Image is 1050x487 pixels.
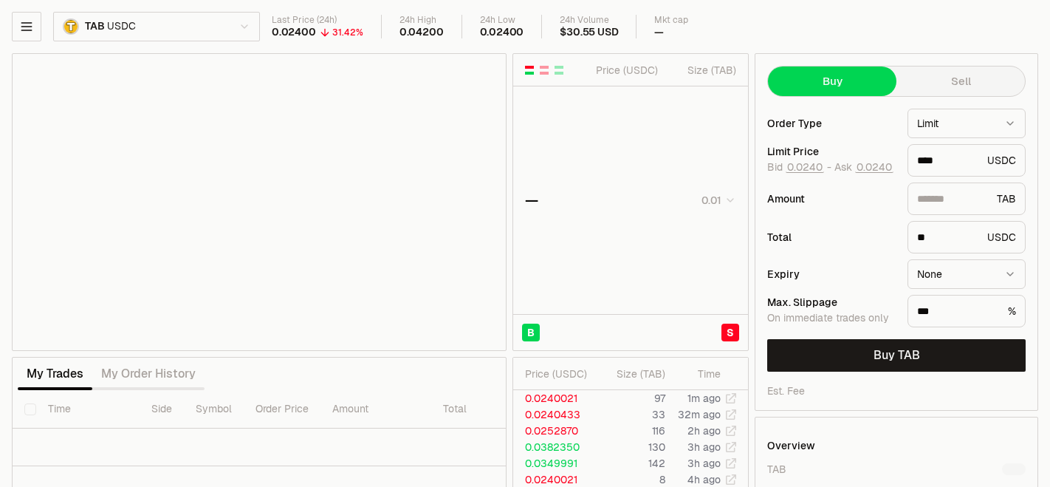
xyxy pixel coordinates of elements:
[13,54,506,350] iframe: Financial Chart
[767,269,896,279] div: Expiry
[272,26,316,39] div: 0.02400
[538,64,550,76] button: Show Sell Orders Only
[332,27,363,38] div: 31.42%
[670,63,736,78] div: Size ( TAB )
[697,191,736,209] button: 0.01
[597,423,666,439] td: 116
[687,440,721,454] time: 3h ago
[513,423,597,439] td: 0.0252870
[767,438,815,453] div: Overview
[654,26,664,39] div: —
[513,406,597,423] td: 0.0240433
[767,194,896,204] div: Amount
[786,161,824,173] button: 0.0240
[184,390,244,429] th: Symbol
[767,146,896,157] div: Limit Price
[727,325,734,340] span: S
[597,406,666,423] td: 33
[767,161,831,174] span: Bid -
[24,403,36,415] button: Select all
[272,15,363,26] div: Last Price (24h)
[767,384,805,398] div: Est. Fee
[907,221,1026,253] div: USDC
[244,390,320,429] th: Order Price
[592,63,658,78] div: Price ( USDC )
[480,26,524,39] div: 0.02400
[18,359,92,389] button: My Trades
[767,232,896,242] div: Total
[480,15,524,26] div: 24h Low
[597,439,666,455] td: 130
[767,462,786,477] div: TAB
[855,161,893,173] button: 0.0240
[907,144,1026,177] div: USDC
[678,408,721,421] time: 32m ago
[907,259,1026,289] button: None
[896,67,1025,96] button: Sell
[513,439,597,455] td: 0.0382350
[767,118,896,129] div: Order Type
[525,190,538,211] div: —
[560,26,618,39] div: $30.55 USD
[140,390,184,429] th: Side
[907,183,1026,215] div: TAB
[513,390,597,406] td: 0.0240021
[553,64,565,76] button: Show Buy Orders Only
[92,359,205,389] button: My Order History
[524,64,535,76] button: Show Buy and Sell Orders
[399,26,444,39] div: 0.04200
[527,325,535,340] span: B
[513,455,597,471] td: 0.0349991
[399,15,444,26] div: 24h High
[687,424,721,437] time: 2h ago
[687,457,721,470] time: 3h ago
[767,297,896,307] div: Max. Slippage
[609,367,665,381] div: Size ( TAB )
[768,67,896,96] button: Buy
[687,473,721,486] time: 4h ago
[678,367,721,381] div: Time
[834,161,893,174] span: Ask
[767,312,896,325] div: On immediate trades only
[907,109,1026,138] button: Limit
[560,15,618,26] div: 24h Volume
[320,390,431,429] th: Amount
[907,295,1026,327] div: %
[63,18,79,35] img: TAB.png
[107,20,135,33] span: USDC
[525,367,597,381] div: Price ( USDC )
[767,339,1026,372] button: Buy TAB
[85,20,104,33] span: TAB
[654,15,688,26] div: Mkt cap
[597,390,666,406] td: 97
[431,390,542,429] th: Total
[687,392,721,405] time: 1m ago
[597,455,666,471] td: 142
[36,390,140,429] th: Time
